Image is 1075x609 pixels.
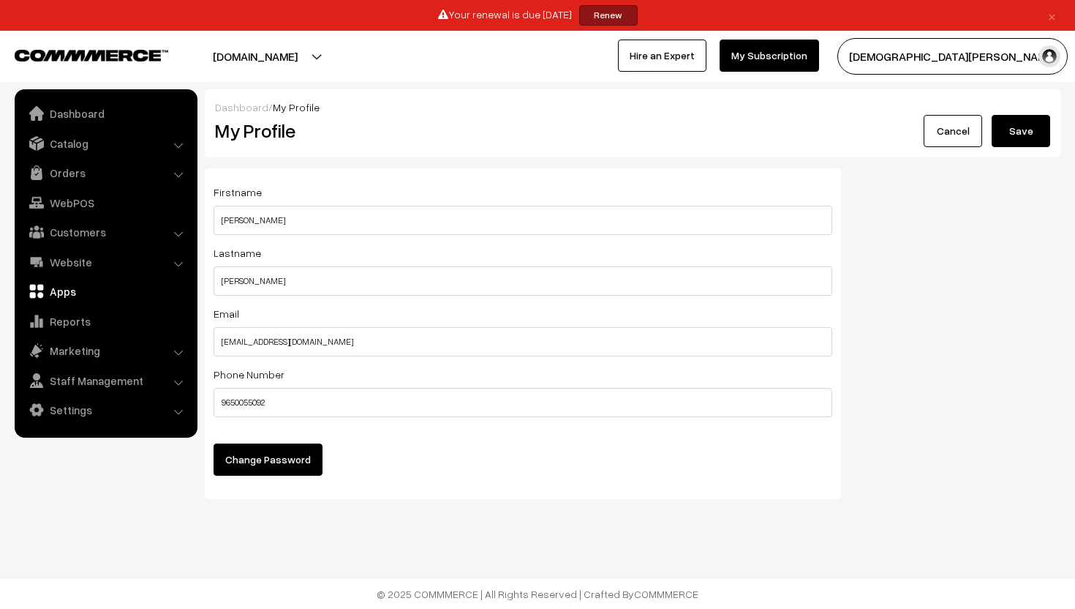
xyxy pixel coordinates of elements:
[214,245,261,261] label: Lastname
[18,367,192,394] a: Staff Management
[837,38,1068,75] button: [DEMOGRAPHIC_DATA][PERSON_NAME]
[18,100,192,127] a: Dashboard
[215,101,268,113] a: Dashboard
[618,40,706,72] a: Hire an Expert
[15,50,168,61] img: COMMMERCE
[214,444,322,476] button: Change Password
[214,327,832,356] input: Email
[992,115,1050,147] button: Save
[18,160,192,186] a: Orders
[273,101,320,113] span: My Profile
[18,190,192,216] a: WebPOS
[634,588,698,600] a: COMMMERCE
[18,219,192,245] a: Customers
[720,40,819,72] a: My Subscription
[214,266,832,296] input: First Name
[924,115,982,147] a: Cancel
[579,5,638,26] a: Renew
[18,397,192,423] a: Settings
[214,367,284,382] label: Phone Number
[214,206,832,235] input: First Name
[215,100,1050,115] div: /
[162,38,349,75] button: [DOMAIN_NAME]
[1038,45,1060,67] img: user
[1042,7,1062,24] a: ×
[18,337,192,364] a: Marketing
[18,130,192,157] a: Catalog
[15,45,143,63] a: COMMMERCE
[5,5,1070,26] div: Your renewal is due [DATE]
[18,278,192,304] a: Apps
[214,306,239,321] label: Email
[214,184,262,200] label: Firstname
[214,388,832,417] input: Phone Number
[215,119,622,142] h2: My Profile
[18,249,192,275] a: Website
[18,308,192,335] a: Reports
